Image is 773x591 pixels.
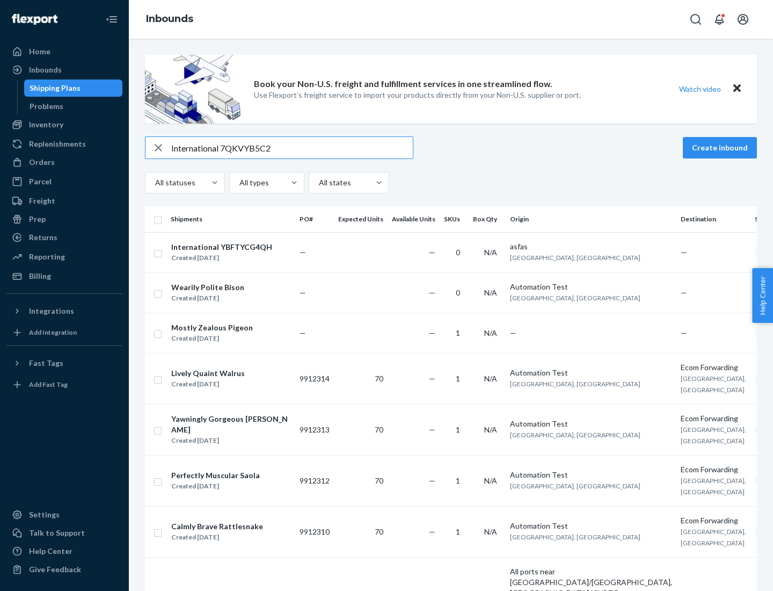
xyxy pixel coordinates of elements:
[238,177,239,188] input: All types
[681,464,746,475] div: Ecom Forwarding
[681,248,687,257] span: —
[300,288,306,297] span: —
[29,271,51,282] div: Billing
[300,328,306,337] span: —
[510,294,640,302] span: [GEOGRAPHIC_DATA], [GEOGRAPHIC_DATA]
[510,328,516,337] span: —
[510,380,640,388] span: [GEOGRAPHIC_DATA], [GEOGRAPHIC_DATA]
[171,470,260,481] div: Perfectly Muscular Saola
[6,524,122,542] a: Talk to Support
[709,9,730,30] button: Open notifications
[29,328,77,337] div: Add Integration
[510,367,672,378] div: Automation Test
[171,137,413,158] input: Search inbounds by name, destination, msku...
[456,328,460,337] span: 1
[171,282,244,293] div: Wearily Polite Bison
[752,268,773,323] span: Help Center
[29,139,86,149] div: Replenishments
[12,14,57,25] img: Flexport logo
[429,425,435,434] span: —
[681,362,746,373] div: Ecom Forwarding
[676,206,750,232] th: Destination
[484,476,497,485] span: N/A
[171,293,244,304] div: Created [DATE]
[683,137,757,158] button: Create inbound
[146,13,193,25] a: Inbounds
[29,358,63,369] div: Fast Tags
[429,527,435,536] span: —
[429,476,435,485] span: —
[469,206,506,232] th: Box Qty
[456,527,460,536] span: 1
[6,173,122,190] a: Parcel
[29,564,81,575] div: Give Feedback
[29,46,50,57] div: Home
[101,9,122,30] button: Close Navigation
[24,80,123,97] a: Shipping Plans
[375,476,383,485] span: 70
[6,324,122,341] a: Add Integration
[334,206,388,232] th: Expected Units
[24,98,123,115] a: Problems
[681,288,687,297] span: —
[29,196,55,206] div: Freight
[171,379,245,390] div: Created [DATE]
[484,527,497,536] span: N/A
[6,154,122,171] a: Orders
[6,506,122,523] a: Settings
[6,376,122,393] a: Add Fast Tag
[166,206,295,232] th: Shipments
[681,477,746,496] span: [GEOGRAPHIC_DATA], [GEOGRAPHIC_DATA]
[171,435,290,446] div: Created [DATE]
[6,229,122,246] a: Returns
[510,482,640,490] span: [GEOGRAPHIC_DATA], [GEOGRAPHIC_DATA]
[484,288,497,297] span: N/A
[429,248,435,257] span: —
[6,211,122,228] a: Prep
[6,268,122,285] a: Billing
[171,532,263,543] div: Created [DATE]
[6,302,122,320] button: Integrations
[510,419,672,429] div: Automation Test
[681,413,746,424] div: Ecom Forwarding
[440,206,469,232] th: SKUs
[681,374,746,394] span: [GEOGRAPHIC_DATA], [GEOGRAPHIC_DATA]
[685,9,706,30] button: Open Search Box
[456,425,460,434] span: 1
[510,533,640,541] span: [GEOGRAPHIC_DATA], [GEOGRAPHIC_DATA]
[510,431,640,439] span: [GEOGRAPHIC_DATA], [GEOGRAPHIC_DATA]
[295,353,334,404] td: 9912314
[456,476,460,485] span: 1
[137,4,202,35] ol: breadcrumbs
[171,322,253,333] div: Mostly Zealous Pigeon
[295,404,334,455] td: 9912313
[732,9,754,30] button: Open account menu
[510,521,672,531] div: Automation Test
[6,135,122,153] a: Replenishments
[254,90,581,100] p: Use Flexport’s freight service to import your products directly from your Non-U.S. supplier or port.
[29,119,63,130] div: Inventory
[29,251,65,262] div: Reporting
[254,78,552,90] p: Book your Non-U.S. freight and fulfillment services in one streamlined flow.
[510,241,672,252] div: asfas
[30,83,81,93] div: Shipping Plans
[6,355,122,372] button: Fast Tags
[171,333,253,344] div: Created [DATE]
[429,288,435,297] span: —
[29,380,68,389] div: Add Fast Tag
[375,425,383,434] span: 70
[456,248,460,257] span: 0
[30,101,63,112] div: Problems
[29,214,46,225] div: Prep
[29,306,74,316] div: Integrations
[295,206,334,232] th: PO#
[295,506,334,557] td: 9912310
[6,116,122,133] a: Inventory
[510,254,640,262] span: [GEOGRAPHIC_DATA], [GEOGRAPHIC_DATA]
[510,282,672,292] div: Automation Test
[681,528,746,547] span: [GEOGRAPHIC_DATA], [GEOGRAPHIC_DATA]
[171,481,260,492] div: Created [DATE]
[375,527,383,536] span: 70
[375,374,383,383] span: 70
[171,253,272,263] div: Created [DATE]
